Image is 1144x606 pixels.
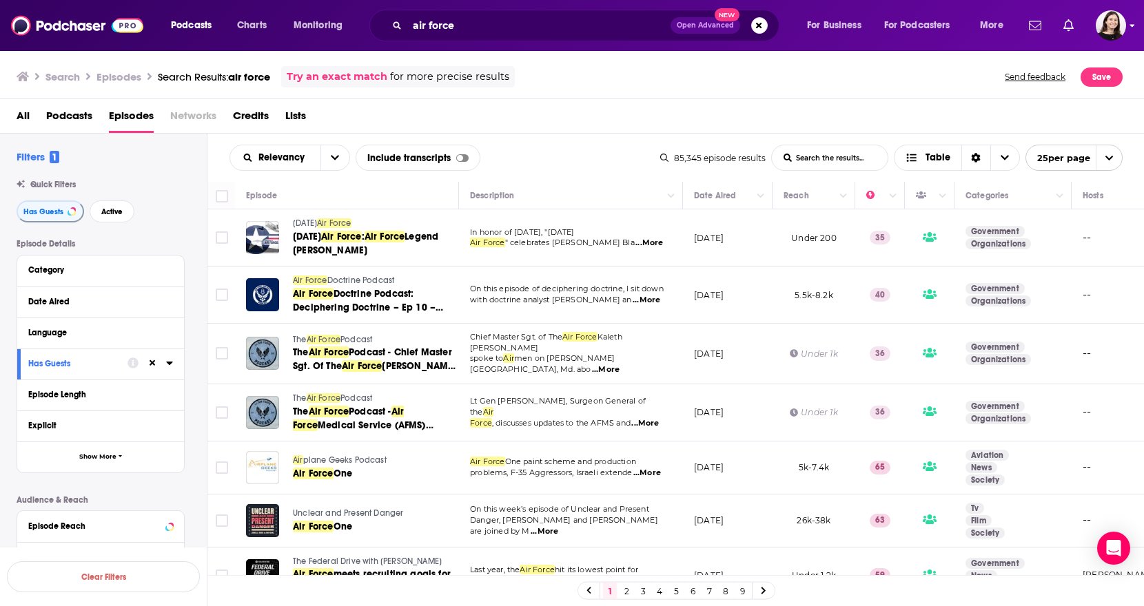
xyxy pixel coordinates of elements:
[28,265,164,275] div: Category
[216,289,228,301] span: Toggle select row
[870,231,890,244] p: 35
[230,153,320,163] button: open menu
[321,231,362,242] span: Air Force
[46,105,92,133] span: Podcasts
[531,526,558,537] span: ...More
[287,69,387,85] a: Try an exact match
[633,468,661,479] span: ...More
[797,14,879,36] button: open menu
[835,188,852,205] button: Column Actions
[293,287,457,315] a: Air ForceDoctrine Podcast: Deciphering Doctrine – Ep 10 – What is
[470,353,615,374] span: men on [PERSON_NAME][GEOGRAPHIC_DATA], Md. abo
[470,353,503,363] span: spoke to
[885,188,901,205] button: Column Actions
[293,275,457,287] a: Air ForceDoctrine Podcast
[1083,187,1103,204] div: Hosts
[293,406,309,417] span: The
[293,568,451,594] span: meets recruiting goals for 2024 for
[934,188,951,205] button: Column Actions
[233,105,269,133] a: Credits
[293,567,457,595] a: Air Forcemeets recruiting goals for 2024 for
[171,16,212,35] span: Podcasts
[790,348,837,359] div: Under 1k
[17,150,59,163] h2: Filters
[520,565,555,574] span: Air Force
[1052,188,1068,205] button: Column Actions
[592,364,620,375] span: ...More
[966,295,1031,306] a: Organizations
[660,153,766,163] div: 85,345 episode results
[17,441,184,472] button: Show More
[382,10,793,41] div: Search podcasts, credits, & more...
[293,419,433,459] span: Medical Service (AFMS) Update feat. Lt Gen [PERSON_NAME]
[17,105,30,133] a: All
[470,418,492,428] span: Force
[284,14,360,36] button: open menu
[694,406,724,418] p: [DATE]
[694,232,724,244] p: [DATE]
[170,105,216,133] span: Networks
[293,556,442,566] span: The Federal Drive with [PERSON_NAME]
[293,454,457,467] a: Airplane Geeks Podcast
[1097,532,1130,565] div: Open Intercom Messenger
[894,145,1020,171] button: Choose View
[342,360,382,372] span: Air Force
[966,401,1025,412] a: Government
[293,405,457,432] a: TheAir ForcePodcast -Air ForceMedical Service (AFMS) Update feat. Lt Gen [PERSON_NAME]
[483,407,494,417] span: Air
[216,347,228,359] span: Toggle select row
[702,583,716,599] a: 7
[340,393,372,403] span: Podcast
[327,275,395,285] span: Doctrine Podcast
[285,105,306,133] span: Lists
[293,346,452,372] span: Podcast - Chief Master Sgt. Of The
[669,583,683,599] a: 5
[293,467,457,481] a: Air ForceOne
[109,105,154,133] a: Episodes
[966,558,1025,569] a: Government
[216,514,228,527] span: Toggle select row
[791,233,837,243] span: Under 200
[293,275,327,285] span: Air Force
[28,386,173,403] button: Episode Length
[633,295,660,306] span: ...More
[293,346,309,358] span: The
[555,565,638,574] span: hit its lowest point for
[390,69,509,85] span: for more precise results
[1026,147,1090,169] span: 25 per page
[966,187,1008,204] div: Categories
[11,12,143,39] a: Podchaser - Follow, Share and Rate Podcasts
[237,16,267,35] span: Charts
[562,332,597,342] span: Air Force
[631,418,659,429] span: ...More
[797,515,830,525] span: 26k-38k
[966,238,1031,249] a: Organizations
[866,187,886,204] div: Power Score
[28,390,164,399] div: Episode Length
[293,521,334,532] span: Air Force
[966,413,1031,424] a: Organizations
[216,231,228,244] span: Toggle select row
[694,514,724,526] p: [DATE]
[686,583,699,599] a: 6
[1081,67,1123,87] button: Save
[17,239,185,249] p: Episode Details
[293,468,334,479] span: Air Force
[470,332,562,342] span: Chief Master Sgt. of The
[28,355,127,372] button: Has Guests
[293,520,457,534] a: Air ForceOne
[966,462,997,473] a: News
[7,561,200,592] button: Clear Filters
[970,14,1021,36] button: open menu
[870,406,890,419] p: 36
[966,503,984,514] a: Tv
[293,406,404,431] span: Air Force
[28,324,173,341] button: Language
[309,346,349,358] span: Air Force
[870,346,890,360] p: 36
[293,568,334,580] span: Air Force
[161,14,229,36] button: open menu
[980,16,1003,35] span: More
[790,406,837,418] div: Under 1k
